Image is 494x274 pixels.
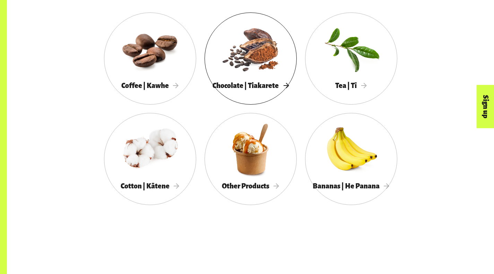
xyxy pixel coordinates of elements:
a: Bananas | He Panana [305,113,397,205]
span: Chocolate | Tiakarete [213,82,289,89]
a: Cotton | Kātene [104,113,196,205]
a: Other Products [205,113,297,205]
span: Other Products [222,182,279,190]
span: Bananas | He Panana [313,182,390,190]
span: Cotton | Kātene [121,182,180,190]
a: Tea | Tī [305,12,397,105]
a: Coffee | Kawhe [104,12,196,105]
span: Tea | Tī [335,82,367,89]
a: Chocolate | Tiakarete [205,12,297,105]
span: Coffee | Kawhe [121,82,179,89]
